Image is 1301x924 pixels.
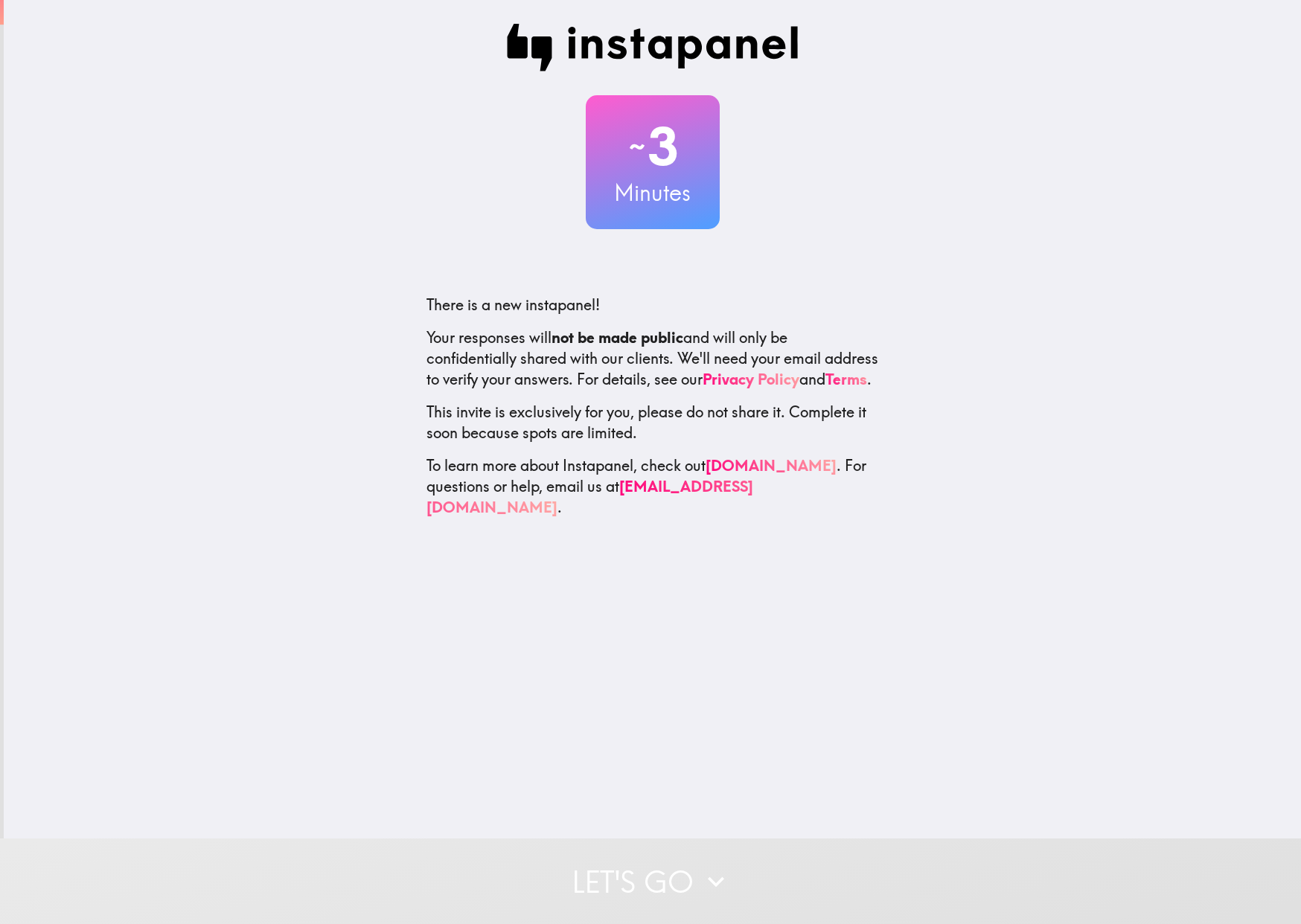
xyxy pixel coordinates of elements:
[426,477,753,516] a: [EMAIL_ADDRESS][DOMAIN_NAME]
[706,456,837,475] a: [DOMAIN_NAME]
[627,124,648,169] span: ~
[426,295,600,314] span: There is a new instapanel!
[552,328,683,347] b: not be made public
[825,370,867,388] a: Terms
[703,370,799,388] a: Privacy Policy
[426,402,879,443] p: This invite is exclusively for you, please do not share it. Complete it soon because spots are li...
[586,116,720,177] h2: 3
[586,177,720,208] h3: Minutes
[426,455,879,518] p: To learn more about Instapanel, check out . For questions or help, email us at .
[507,24,799,71] img: Instapanel
[426,327,879,390] p: Your responses will and will only be confidentially shared with our clients. We'll need your emai...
